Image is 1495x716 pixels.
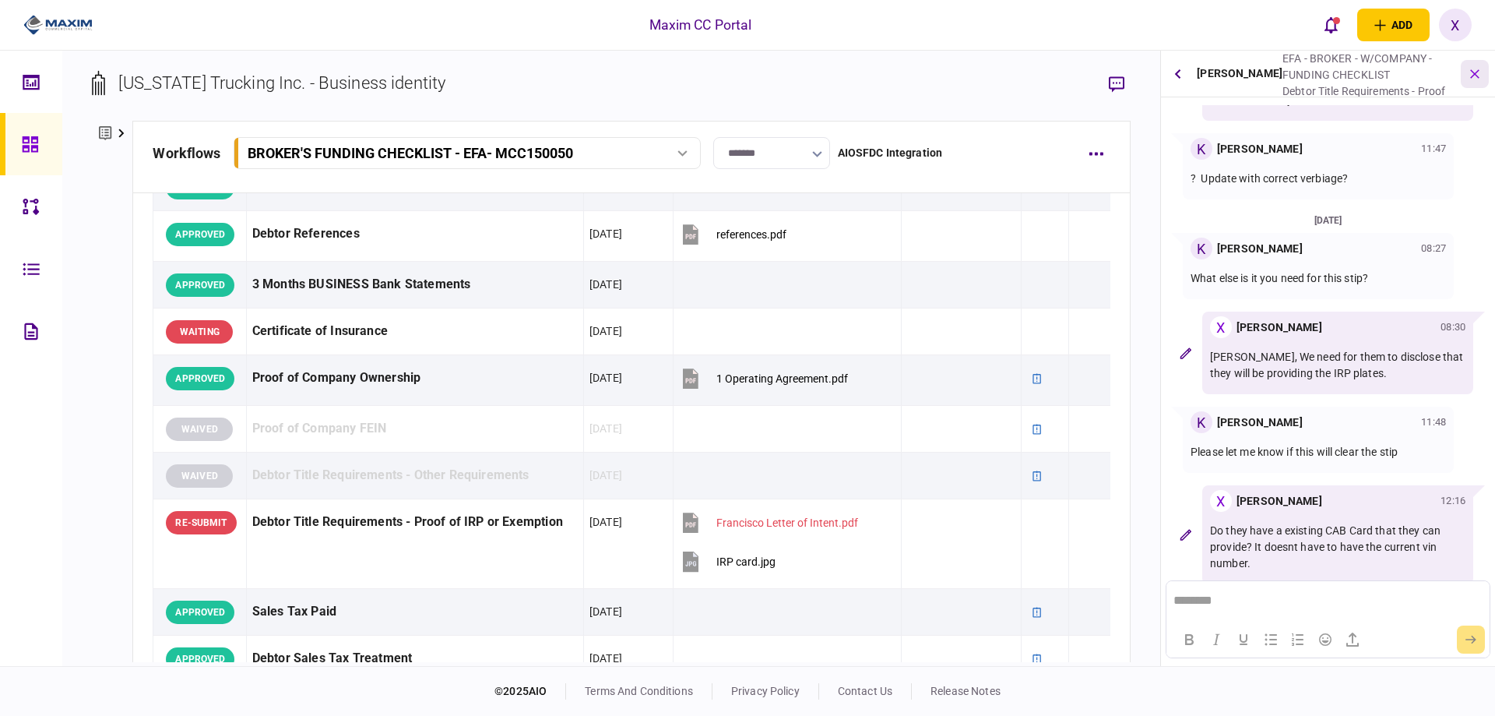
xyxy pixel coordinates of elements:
[252,361,578,396] div: Proof of Company Ownership
[589,514,622,530] div: [DATE]
[1282,51,1451,83] div: EFA - BROKER - W/COMPANY - FUNDING CHECKLIST
[166,418,233,441] div: WAIVED
[166,464,233,488] div: WAIVED
[1421,241,1446,256] div: 08:27
[252,267,578,302] div: 3 Months BUSINESS Bank Statements
[1217,241,1303,257] div: [PERSON_NAME]
[166,223,234,246] div: APPROVED
[1312,629,1338,651] button: Emojis
[838,685,892,697] a: contact us
[589,604,622,619] div: [DATE]
[679,505,858,540] button: Francisco Letter of Intent.pdf
[248,145,573,161] div: BROKER'S FUNDING CHECKLIST - EFA - MCC150050
[716,556,776,568] div: IRP card.jpg
[1191,238,1212,259] div: K
[494,683,566,700] div: © 2025 AIO
[731,685,800,697] a: privacy policy
[1217,141,1303,157] div: [PERSON_NAME]
[1236,493,1322,510] div: [PERSON_NAME]
[1191,444,1446,460] p: Please let me know if this will clear the stip
[252,314,578,349] div: Certificate of Insurance
[252,505,578,540] div: Debtor Title Requirements - Proof of IRP or Exemption
[252,217,578,252] div: Debtor References
[1191,171,1446,187] p: ? Update with correct verbiage?
[716,517,858,529] div: Francisco Letter of Intent.pdf
[252,411,578,446] div: Proof of Company FEIN
[1203,629,1229,651] button: Italic
[679,361,848,396] button: 1 Operating Agreement.pdf
[1230,629,1257,651] button: Underline
[589,277,622,292] div: [DATE]
[1440,319,1465,335] div: 08:30
[234,137,701,169] button: BROKER'S FUNDING CHECKLIST - EFA- MCC150050
[1191,138,1212,160] div: K
[1236,319,1322,336] div: [PERSON_NAME]
[252,641,578,676] div: Debtor Sales Tax Treatment
[838,145,943,161] div: AIOSFDC Integration
[589,323,622,339] div: [DATE]
[166,367,234,390] div: APPROVED
[252,458,578,493] div: Debtor Title Requirements - Other Requirements
[1357,9,1430,41] button: open adding identity options
[1176,629,1202,651] button: Bold
[1282,83,1451,116] div: Debtor Title Requirements - Proof of IRP or Exemption
[679,217,786,252] button: references.pdf
[1210,349,1465,382] p: [PERSON_NAME], We need for them to disclose that they will be providing the IRP plates.
[166,273,234,297] div: APPROVED
[252,594,578,630] div: Sales Tax Paid
[1285,629,1311,651] button: Numbered list
[153,143,220,164] div: workflows
[1440,493,1465,509] div: 12:16
[1439,9,1472,41] button: X
[1191,411,1212,433] div: K
[1191,270,1446,287] p: What else is it you need for this stip?
[1166,581,1489,621] iframe: Rich Text Area
[589,467,622,483] div: [DATE]
[1421,141,1446,157] div: 11:47
[23,13,93,37] img: client company logo
[1315,9,1348,41] button: open notifications list
[166,601,234,624] div: APPROVED
[589,421,622,436] div: [DATE]
[166,320,233,344] div: WAITING
[1210,523,1465,572] p: Do they have a existing CAB Card that they can provide? It doesnt have to have the current vin nu...
[166,647,234,671] div: APPROVED
[716,228,786,241] div: references.pdf
[1210,490,1232,512] div: X
[1167,212,1489,229] div: [DATE]
[166,511,236,534] div: RE-SUBMIT
[1197,51,1282,97] div: [PERSON_NAME]
[649,15,752,35] div: Maxim CC Portal
[1258,629,1284,651] button: Bullet list
[679,544,776,579] button: IRP card.jpg
[589,370,622,386] div: [DATE]
[1210,316,1232,338] div: X
[930,685,1001,697] a: release notes
[118,70,445,96] div: [US_STATE] Trucking Inc. - Business identity
[1217,414,1303,431] div: [PERSON_NAME]
[716,372,848,385] div: 1 Operating Agreement.pdf
[589,651,622,666] div: [DATE]
[589,226,622,242] div: [DATE]
[585,685,693,697] a: terms and conditions
[1421,414,1446,430] div: 11:48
